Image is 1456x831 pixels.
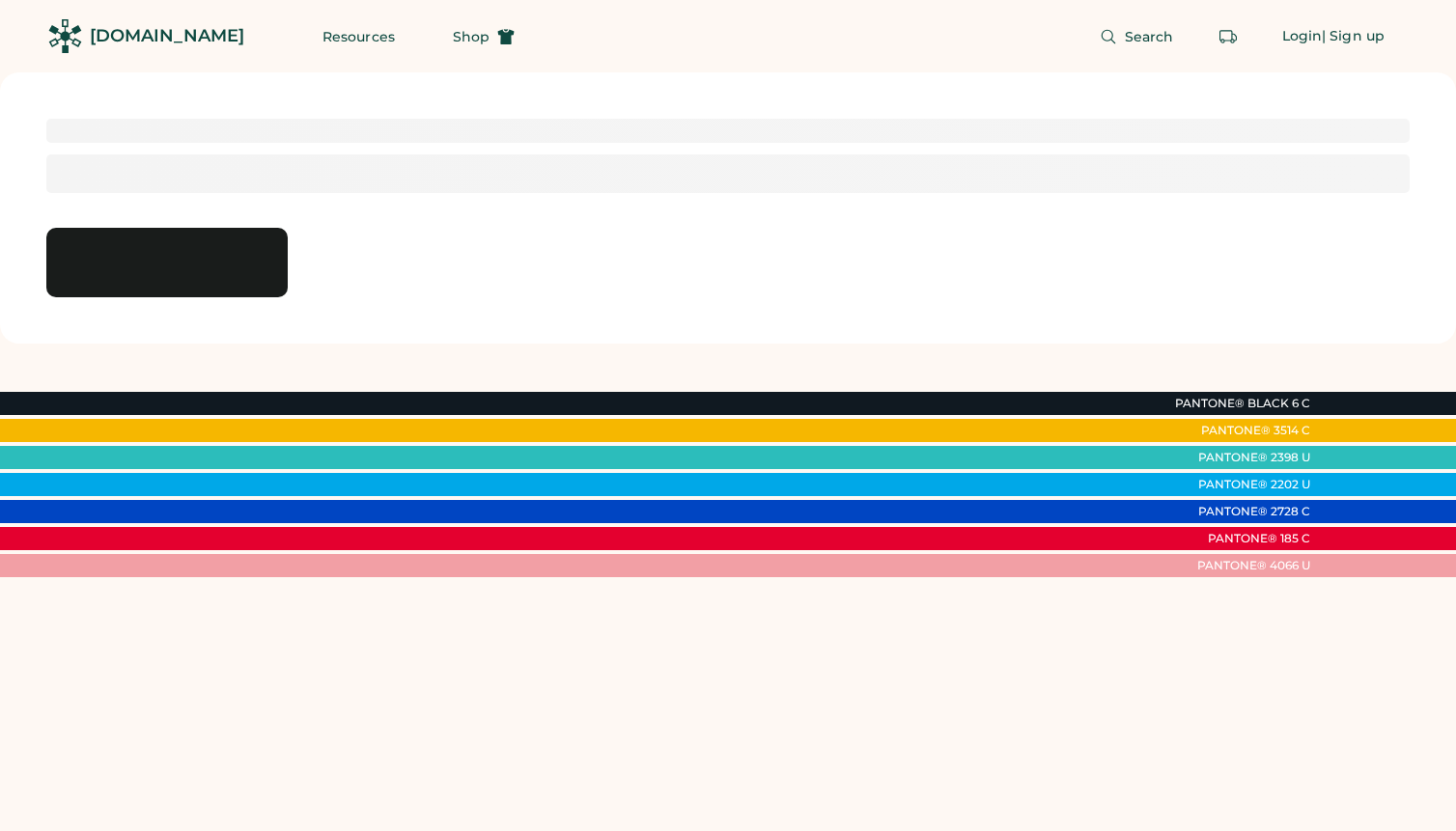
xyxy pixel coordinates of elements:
button: Shop [430,17,538,56]
div: Login [1282,27,1323,46]
button: Search [1077,17,1197,56]
button: Resources [299,17,418,56]
div: | Sign up [1322,27,1385,46]
img: Rendered Logo - Screens [48,19,82,53]
button: Retrieve an order [1209,17,1247,56]
span: Shop [453,30,490,43]
div: [DOMAIN_NAME] [90,24,244,48]
span: Search [1125,30,1174,43]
